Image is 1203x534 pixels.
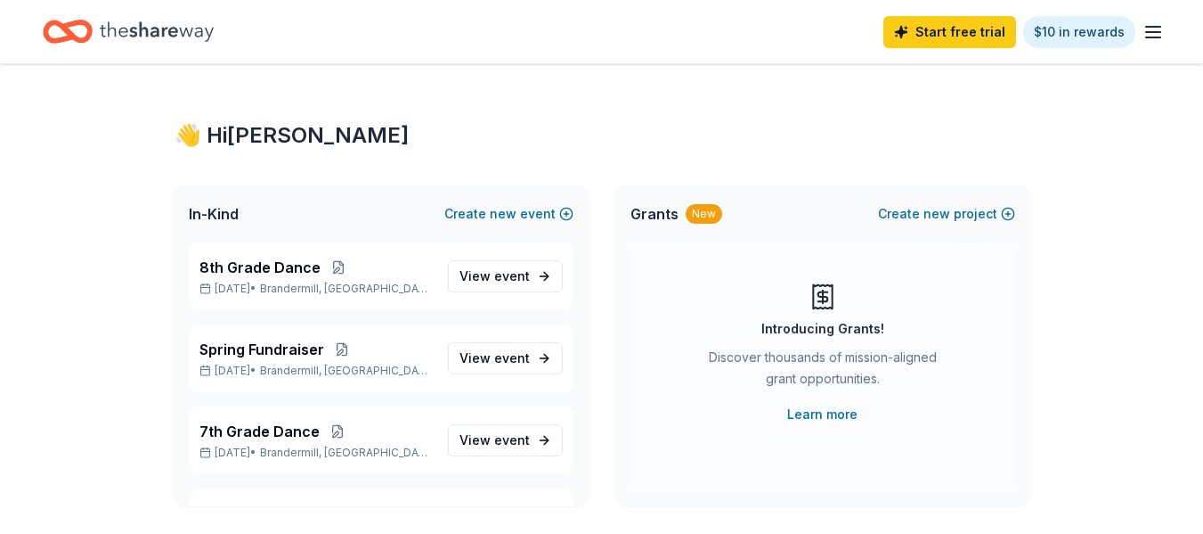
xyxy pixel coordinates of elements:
[444,203,573,225] button: Createnewevent
[175,121,1029,150] div: 👋 Hi [PERSON_NAME]
[494,432,530,448] span: event
[490,203,516,225] span: new
[702,347,944,397] div: Discover thousands of mission-aligned grant opportunities.
[199,364,434,378] p: [DATE] •
[448,260,563,292] a: View event
[199,282,434,296] p: [DATE] •
[459,266,530,287] span: View
[260,364,433,378] span: Brandermill, [GEOGRAPHIC_DATA]
[630,203,679,225] span: Grants
[199,421,320,442] span: 7th Grade Dance
[260,282,433,296] span: Brandermill, [GEOGRAPHIC_DATA]
[883,16,1016,48] a: Start free trial
[448,342,563,374] a: View event
[787,404,858,425] a: Learn more
[260,446,433,460] span: Brandermill, [GEOGRAPHIC_DATA]
[448,424,563,456] a: View event
[459,430,530,451] span: View
[1023,16,1135,48] a: $10 in rewards
[878,203,1015,225] button: Createnewproject
[494,268,530,283] span: event
[686,204,722,224] div: New
[199,446,434,460] p: [DATE] •
[199,503,321,524] span: 6th Grade Dance
[761,318,884,340] div: Introducing Grants!
[923,203,950,225] span: new
[43,11,214,53] a: Home
[199,339,324,360] span: Spring Fundraiser
[494,350,530,366] span: event
[459,348,530,369] span: View
[199,257,321,278] span: 8th Grade Dance
[189,203,239,225] span: In-Kind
